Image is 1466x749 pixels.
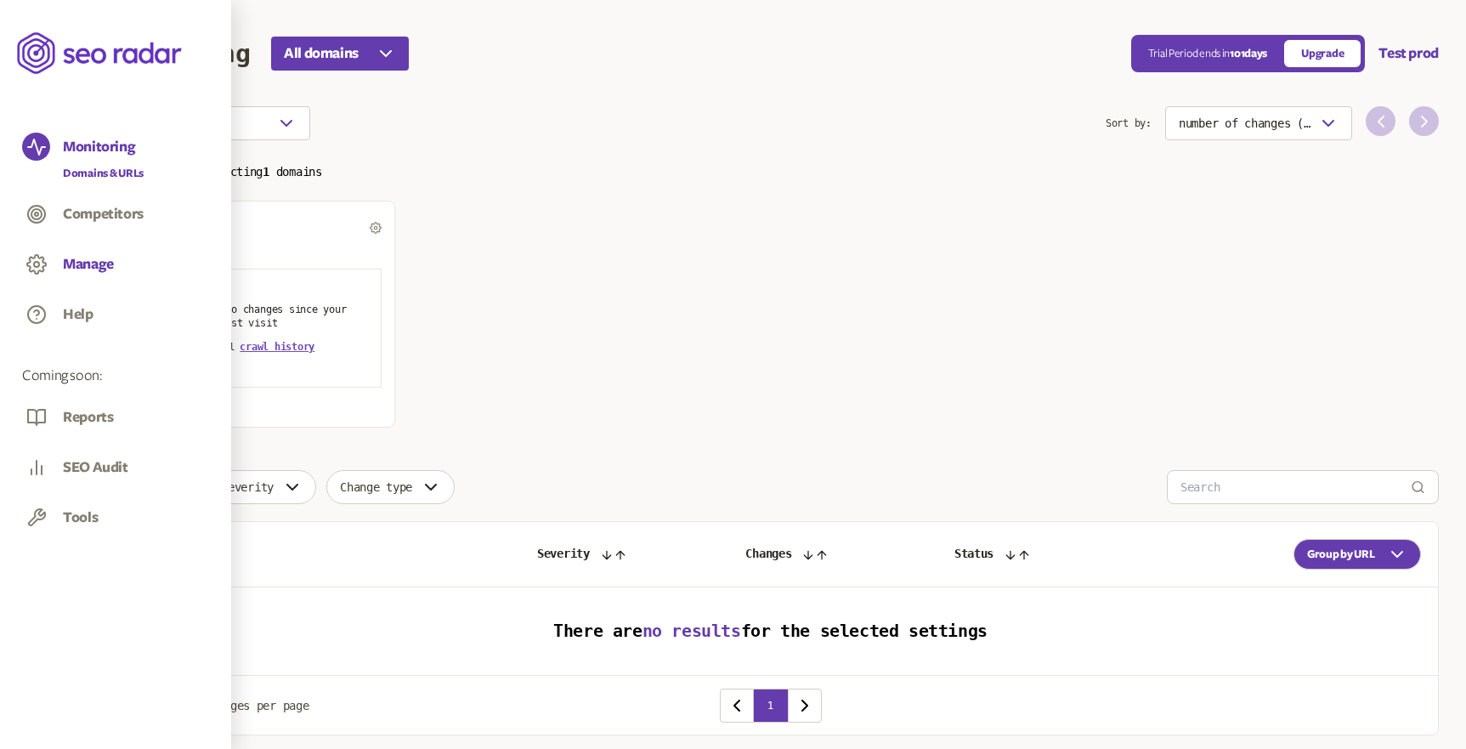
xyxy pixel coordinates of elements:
button: Group by URL [1293,539,1421,570]
p: total changes [116,400,382,414]
input: Search [1180,471,1411,503]
button: Manage [63,255,114,274]
button: number of changes (high-low) [1165,106,1352,140]
button: 1 [754,689,788,723]
th: Target URL [103,522,520,587]
a: Upgrade [1284,40,1361,67]
span: number of changes (high-low) [1179,116,1311,130]
th: Status [937,522,1180,587]
span: Severity [221,480,274,494]
span: Sort by: [1106,106,1152,140]
span: 1 [263,165,269,179]
span: Coming soon: [22,366,209,386]
button: Competitors [63,205,144,224]
span: All domains [284,43,359,64]
a: Competitors [22,200,209,232]
button: Severity [207,470,316,504]
th: Changes [728,522,937,587]
div: View full [183,340,315,354]
h3: There are for the selected settings [104,621,1437,641]
span: no results [642,621,741,641]
p: Trial Period ends in [1148,47,1267,60]
a: MonitoringDomains & URLs [22,133,209,182]
button: Change type [326,470,455,504]
button: All domains [271,37,409,71]
button: Monitoring [63,138,135,156]
button: Test prod [1378,43,1439,64]
button: Help [63,305,93,324]
span: 101 days [1230,48,1267,60]
button: crawl history [240,340,314,354]
th: Severity [520,522,728,587]
a: Domains & URLs [63,165,144,182]
span: Group by URL [1307,548,1375,561]
p: Total changes impacting domains [102,161,1439,180]
p: There’s been no changes since your last visit [137,303,360,330]
span: crawl history [240,341,314,353]
span: Change type [340,480,412,494]
span: changes per page [204,699,309,712]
